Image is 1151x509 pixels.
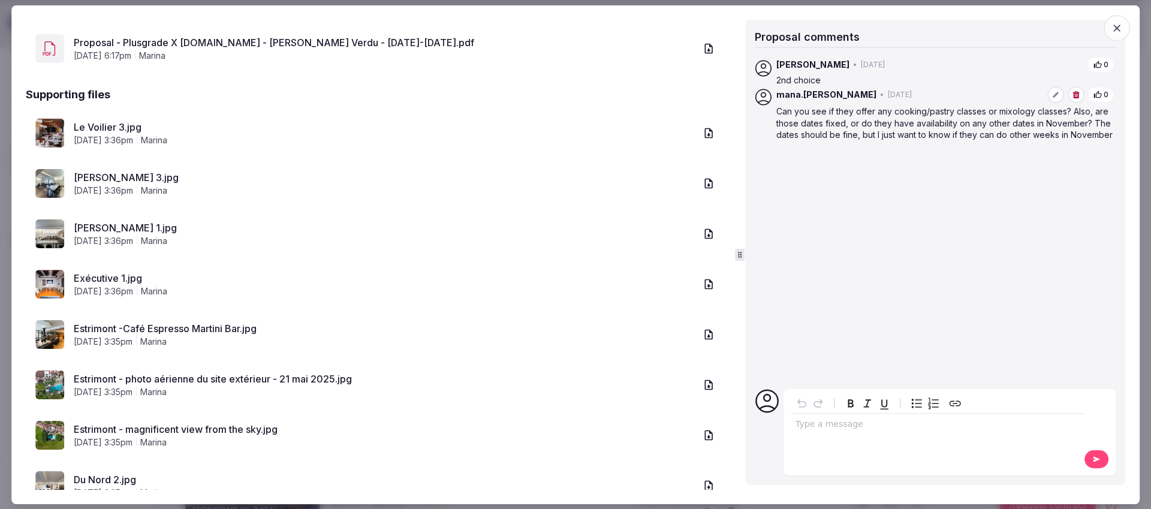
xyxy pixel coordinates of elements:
span: marina [141,235,167,247]
span: [PERSON_NAME] [776,59,849,71]
img: Le Voilier 3.jpg [35,119,64,147]
span: Proposal comments [755,30,860,43]
a: Proposal - Plusgrade X [DOMAIN_NAME] - [PERSON_NAME] Verdu - [DATE]-[DATE].pdf [74,35,695,50]
a: Estrimont - magnificent view from the sky.jpg [74,422,695,436]
span: 0 [1104,60,1108,70]
button: Create link [947,395,963,412]
span: [DATE] [861,60,885,70]
span: [DATE] 3:36pm [74,235,133,247]
img: Exécutive 1.jpg [35,270,64,299]
span: [DATE] 3:36pm [74,185,133,197]
img: Grenier 3.jpg [35,169,64,198]
span: mana.[PERSON_NAME] [776,89,876,101]
span: [DATE] 3:35pm [74,386,132,398]
button: 0 [1088,88,1113,103]
button: Bulleted list [908,395,925,412]
span: • [853,60,857,70]
button: Italic [859,395,876,412]
button: Underline [876,395,893,412]
a: [PERSON_NAME] 3.jpg [74,170,695,185]
button: 0 [1088,58,1113,73]
button: Numbered list [925,395,942,412]
p: Can you see if they offer any cooking/pastry classes or mixology classes? Also, are those dates f... [776,106,1113,141]
span: marina [141,134,167,146]
span: marina [140,436,167,448]
p: 2nd choice [776,74,1113,86]
span: marina [140,487,167,499]
img: Estrimont - photo aérienne du site extérieur - 21 mai 2025.jpg [35,371,64,399]
span: [DATE] [888,90,912,100]
span: [DATE] 3:35pm [74,336,132,348]
a: Du Nord 2.jpg [74,472,695,487]
span: [DATE] 3:36pm [74,134,133,146]
img: Du Nord 2.jpg [35,471,64,500]
span: • [880,90,884,100]
a: [PERSON_NAME] 1.jpg [74,221,695,235]
span: 0 [1104,90,1108,100]
a: Estrimont - photo aérienne du site extérieur - 21 mai 2025.jpg [74,372,695,386]
a: Le Voilier 3.jpg [74,120,695,134]
a: Estrimont -Café Espresso Martini Bar.jpg [74,321,695,336]
span: marina [141,285,167,297]
span: marina [140,336,167,348]
span: marina [139,50,165,62]
img: Estrimont -Café Espresso Martini Bar.jpg [35,320,64,349]
span: marina [140,386,167,398]
img: Grenier 1.jpg [35,219,64,248]
h2: Supporting files [26,87,110,102]
span: [DATE] 3:35pm [74,487,132,499]
div: editable markdown [791,414,1084,438]
span: [DATE] 3:36pm [74,285,133,297]
span: [DATE] 6:17pm [74,50,131,62]
img: Estrimont - magnificent view from the sky.jpg [35,421,64,450]
span: [DATE] 3:35pm [74,436,132,448]
span: marina [141,185,167,197]
button: Bold [842,395,859,412]
div: toggle group [908,395,942,412]
a: Exécutive 1.jpg [74,271,695,285]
